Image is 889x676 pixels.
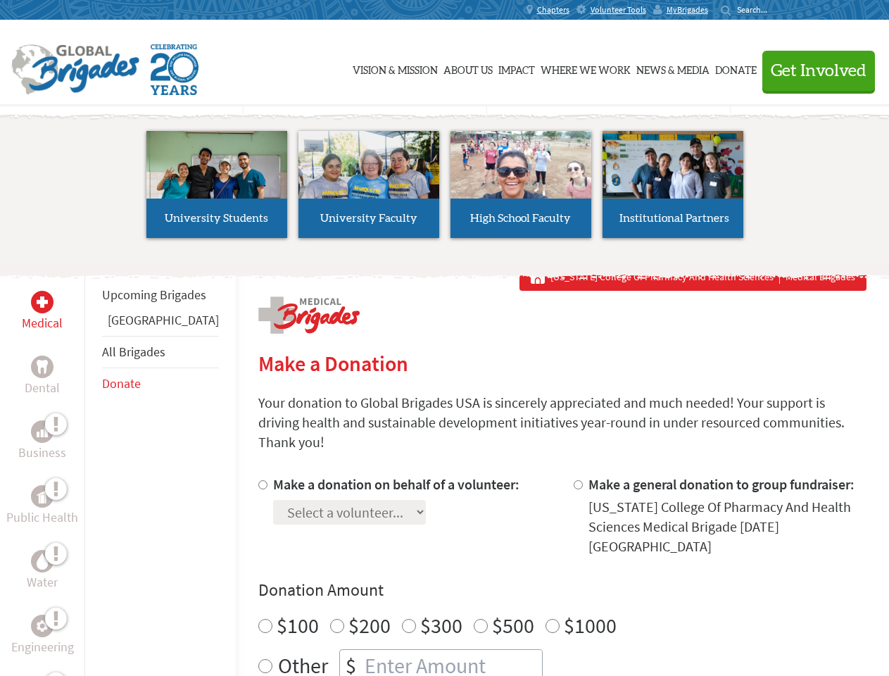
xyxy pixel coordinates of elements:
[470,213,571,224] span: High School Faculty
[102,280,219,311] li: Upcoming Brigades
[320,213,417,224] span: University Faculty
[6,508,78,527] p: Public Health
[258,579,866,601] h4: Donation Amount
[443,33,493,104] a: About Us
[102,287,206,303] a: Upcoming Brigades
[151,44,198,95] img: Global Brigades Celebrating 20 Years
[715,33,757,104] a: Donate
[102,344,165,360] a: All Brigades
[37,553,48,569] img: Water
[31,550,53,572] div: Water
[619,213,729,224] span: Institutional Partners
[258,393,866,452] p: Your donation to Global Brigades USA is sincerely appreciated and much needed! Your support is dr...
[22,313,63,333] p: Medical
[31,291,53,313] div: Medical
[603,131,743,225] img: menu_brigades_submenu_4.jpg
[258,296,360,334] img: logo-medical.png
[146,131,287,238] a: University Students
[564,612,617,639] label: $1000
[102,311,219,336] li: Panama
[27,572,58,592] p: Water
[737,4,777,15] input: Search...
[348,612,391,639] label: $200
[667,4,708,15] span: MyBrigades
[31,485,53,508] div: Public Health
[541,33,631,104] a: Where We Work
[102,375,141,392] a: Donate
[37,489,48,503] img: Public Health
[11,44,139,95] img: Global Brigades Logo
[450,131,591,238] a: High School Faculty
[102,336,219,368] li: All Brigades
[498,33,535,104] a: Impact
[146,131,287,225] img: menu_brigades_submenu_1.jpg
[37,360,48,373] img: Dental
[420,612,462,639] label: $300
[588,497,866,556] div: [US_STATE] College Of Pharmacy And Health Sciences Medical Brigade [DATE] [GEOGRAPHIC_DATA]
[636,33,710,104] a: News & Media
[762,51,875,91] button: Get Involved
[450,131,591,199] img: menu_brigades_submenu_3.jpg
[588,475,855,493] label: Make a general donation to group fundraiser:
[31,615,53,637] div: Engineering
[298,131,439,225] img: menu_brigades_submenu_2.jpg
[102,368,219,399] li: Donate
[11,615,74,657] a: EngineeringEngineering
[771,63,866,80] span: Get Involved
[22,291,63,333] a: MedicalMedical
[165,213,268,224] span: University Students
[18,420,66,463] a: BusinessBusiness
[18,443,66,463] p: Business
[273,475,519,493] label: Make a donation on behalf of a volunteer:
[277,612,319,639] label: $100
[31,356,53,378] div: Dental
[298,131,439,238] a: University Faculty
[25,356,60,398] a: DentalDental
[27,550,58,592] a: WaterWater
[37,426,48,437] img: Business
[31,420,53,443] div: Business
[25,378,60,398] p: Dental
[6,485,78,527] a: Public HealthPublic Health
[353,33,438,104] a: Vision & Mission
[37,620,48,632] img: Engineering
[258,351,866,376] h2: Make a Donation
[591,4,646,15] span: Volunteer Tools
[537,4,569,15] span: Chapters
[492,612,534,639] label: $500
[603,131,743,238] a: Institutional Partners
[108,312,219,328] a: [GEOGRAPHIC_DATA]
[11,637,74,657] p: Engineering
[37,296,48,308] img: Medical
